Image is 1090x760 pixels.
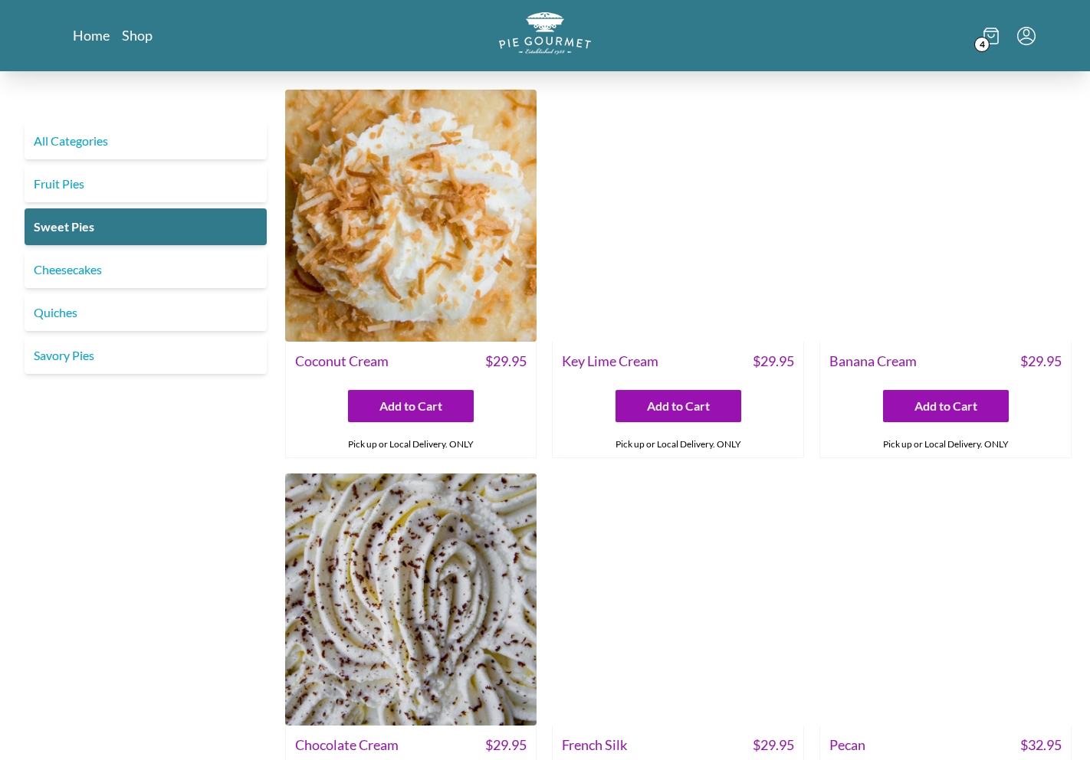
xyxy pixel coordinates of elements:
img: French Silk [552,473,804,726]
span: $ 29.95 [485,735,527,755]
button: Add to Cart [616,390,741,422]
a: Savory Pies [25,337,267,374]
img: Pecan [819,473,1072,726]
a: Fruit Pies [25,165,267,202]
img: Chocolate Cream [285,473,537,726]
button: Menu [1017,27,1036,45]
a: Logo [499,12,591,59]
img: Banana Cream [819,90,1072,342]
span: Chocolate Cream [295,735,399,755]
span: 4 [974,37,990,52]
a: Cheesecakes [25,251,267,288]
img: Coconut Cream [285,90,537,342]
span: $ 32.95 [1020,735,1062,755]
div: Pick up or Local Delivery. ONLY [820,431,1071,457]
span: $ 29.95 [753,351,794,372]
span: Add to Cart [379,397,442,415]
img: Key Lime Cream [552,90,804,342]
span: $ 29.95 [753,735,794,755]
span: Key Lime Cream [562,351,658,372]
a: All Categories [25,123,267,159]
button: Add to Cart [348,390,474,422]
span: Coconut Cream [295,351,389,372]
button: Add to Cart [883,390,1009,422]
img: logo [499,12,591,54]
a: Quiches [25,294,267,331]
span: $ 29.95 [485,351,527,372]
span: Banana Cream [829,351,917,372]
span: Add to Cart [914,397,977,415]
a: Home [73,26,110,44]
div: Pick up or Local Delivery. ONLY [553,431,803,457]
span: French Silk [562,735,627,755]
span: Pecan [829,735,865,755]
span: Add to Cart [647,397,710,415]
a: Shop [122,26,153,44]
a: Sweet Pies [25,208,267,245]
span: $ 29.95 [1020,351,1062,372]
div: Pick up or Local Delivery. ONLY [286,431,537,457]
